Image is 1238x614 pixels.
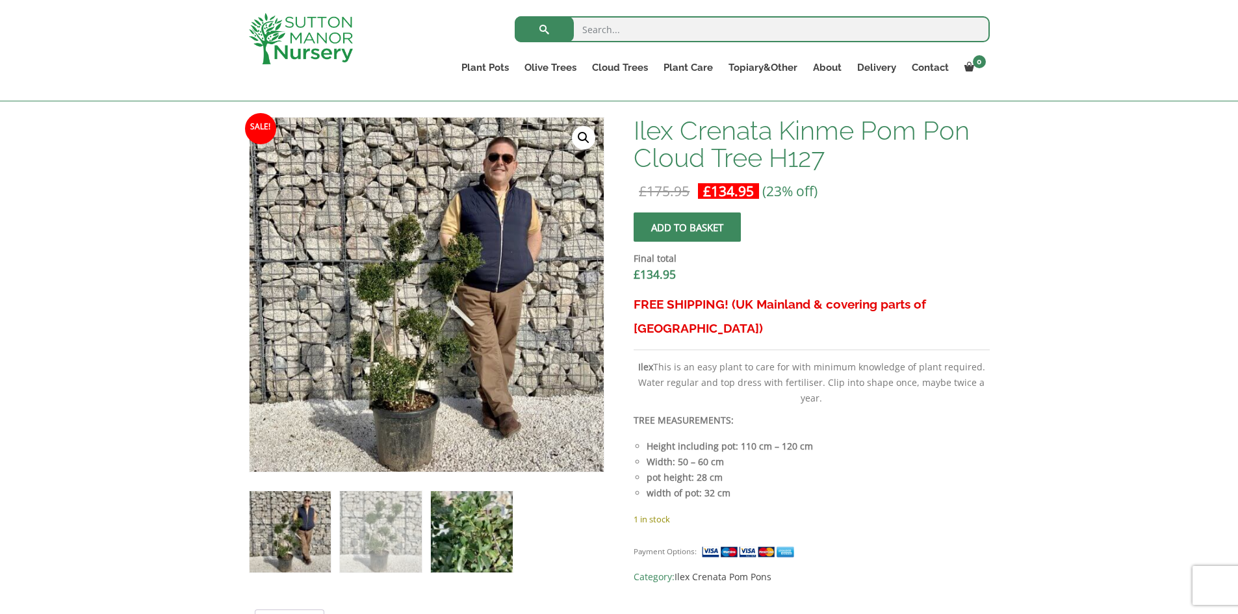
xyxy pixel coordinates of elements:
bdi: 134.95 [703,182,754,200]
img: Ilex Crenata Kinme Pom Pon Cloud Tree H127 - Image 3 [431,491,512,572]
span: Sale! [245,113,276,144]
span: 0 [973,55,986,68]
a: Topiary&Other [721,58,805,77]
strong: Width: 50 – 60 cm [647,455,724,468]
span: Category: [634,569,989,585]
a: Plant Care [656,58,721,77]
strong: Height including pot: 110 cm – 120 cm [647,440,813,452]
a: Cloud Trees [584,58,656,77]
img: Ilex Crenata Kinme Pom Pon Cloud Tree H127 - Image 2 [340,491,421,572]
span: £ [634,266,640,282]
a: Delivery [849,58,904,77]
a: Plant Pots [454,58,517,77]
img: Ilex Crenata Kinme Pom Pon Cloud Tree H127 [250,491,331,572]
dt: Final total [634,251,989,266]
a: Contact [904,58,957,77]
small: Payment Options: [634,546,697,556]
bdi: 175.95 [639,182,690,200]
a: Ilex Crenata Pom Pons [675,570,771,583]
h3: FREE SHIPPING! (UK Mainland & covering parts of [GEOGRAPHIC_DATA]) [634,292,989,340]
a: View full-screen image gallery [572,126,595,149]
span: £ [703,182,711,200]
img: logo [249,13,353,64]
a: About [805,58,849,77]
button: Add to basket [634,212,741,242]
h1: Ilex Crenata Kinme Pom Pon Cloud Tree H127 [634,117,989,172]
a: Olive Trees [517,58,584,77]
bdi: 134.95 [634,266,676,282]
b: Ilex [638,361,653,373]
p: 1 in stock [634,511,989,527]
span: £ [639,182,647,200]
strong: TREE MEASUREMENTS: [634,414,734,426]
strong: pot height: 28 cm [647,471,723,483]
p: This is an easy plant to care for with minimum knowledge of plant required. Water regular and top... [634,359,989,406]
span: (23% off) [762,182,818,200]
img: payment supported [701,545,799,559]
a: 0 [957,58,990,77]
strong: width of pot: 32 cm [647,487,730,499]
input: Search... [515,16,990,42]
